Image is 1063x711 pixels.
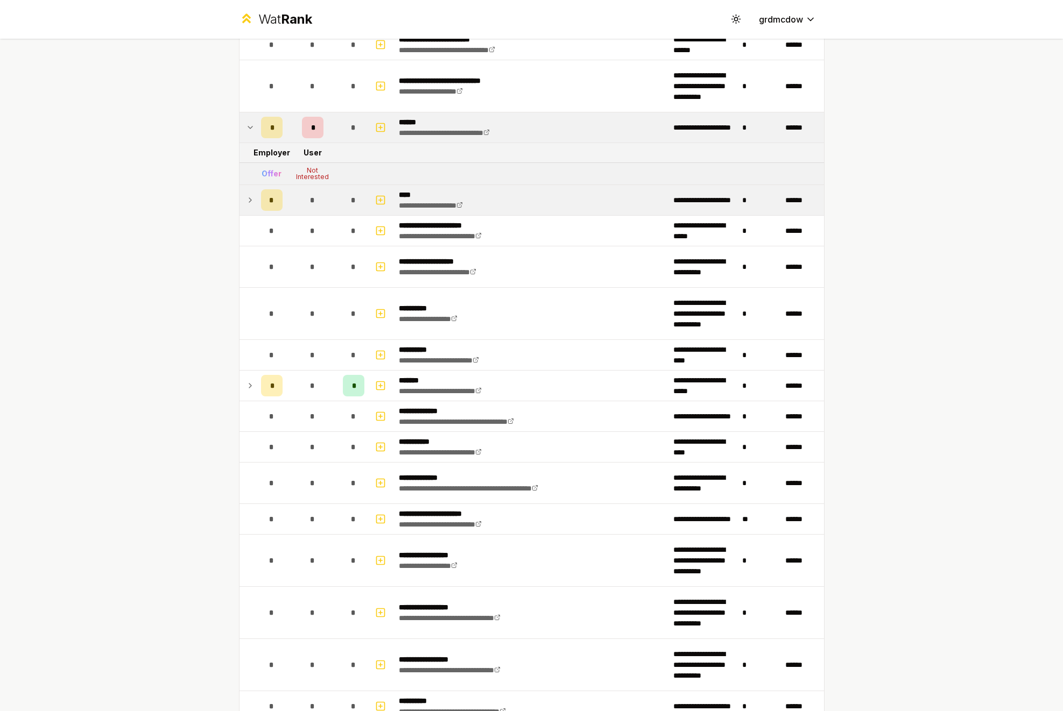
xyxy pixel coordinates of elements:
button: grdmcdow [750,10,825,29]
a: WatRank [239,11,313,28]
span: Rank [281,11,312,27]
div: Not Interested [291,167,334,180]
td: Employer [257,143,287,162]
div: Wat [258,11,312,28]
span: grdmcdow [759,13,803,26]
td: User [287,143,339,162]
div: Offer [262,168,281,179]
